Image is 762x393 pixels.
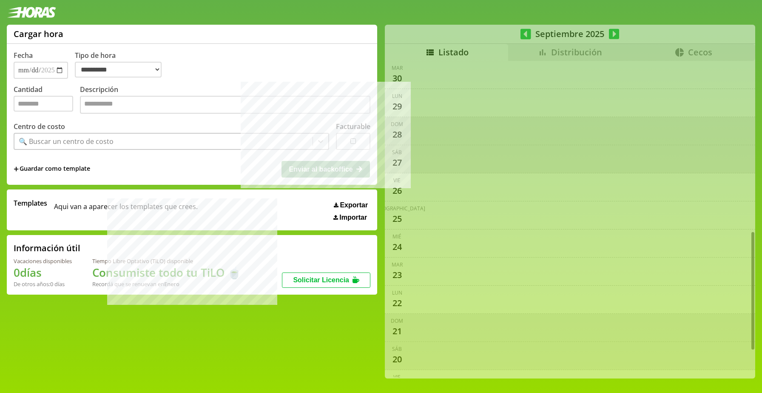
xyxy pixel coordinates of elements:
[282,273,370,288] button: Solicitar Licencia
[14,198,47,208] span: Templates
[14,96,73,112] input: Cantidad
[14,28,63,40] h1: Cargar hora
[7,7,56,18] img: logotipo
[336,122,370,131] label: Facturable
[75,62,162,77] select: Tipo de hora
[92,257,241,265] div: Tiempo Libre Optativo (TiLO) disponible
[14,164,90,174] span: +Guardar como template
[14,257,72,265] div: Vacaciones disponibles
[339,214,367,221] span: Importar
[92,265,241,280] h1: Consumiste todo tu TiLO 🍵
[92,280,241,288] div: Recordá que se renuevan en
[340,201,368,209] span: Exportar
[14,122,65,131] label: Centro de costo
[80,96,370,114] textarea: Descripción
[331,201,370,209] button: Exportar
[14,242,80,254] h2: Información útil
[14,164,19,174] span: +
[54,198,198,221] span: Aqui van a aparecer los templates que crees.
[293,276,349,284] span: Solicitar Licencia
[75,51,168,79] label: Tipo de hora
[80,85,370,116] label: Descripción
[164,280,179,288] b: Enero
[14,265,72,280] h1: 0 días
[19,137,114,146] div: 🔍 Buscar un centro de costo
[14,280,72,288] div: De otros años: 0 días
[14,85,80,116] label: Cantidad
[14,51,33,60] label: Fecha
